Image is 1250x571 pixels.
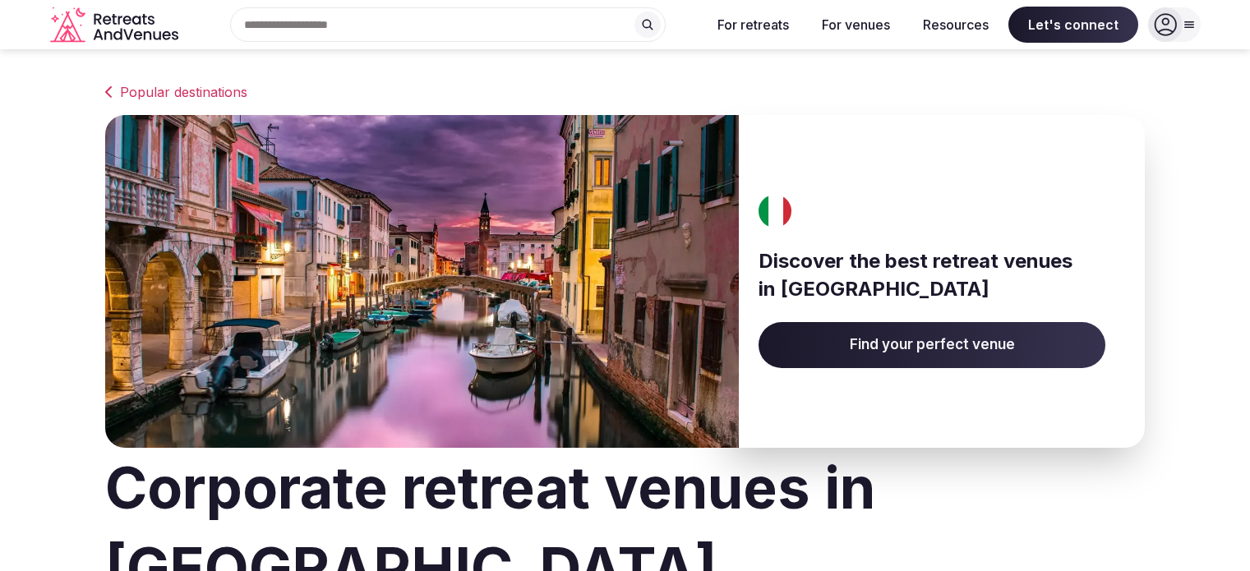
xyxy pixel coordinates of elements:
a: Popular destinations [105,82,1145,102]
button: Resources [910,7,1002,43]
img: Banner image for Italy representative of the country [105,115,739,448]
a: Visit the homepage [50,7,182,44]
button: For retreats [704,7,802,43]
button: For venues [809,7,903,43]
a: Find your perfect venue [759,322,1105,368]
span: Let's connect [1008,7,1138,43]
svg: Retreats and Venues company logo [50,7,182,44]
img: Italy's flag [754,195,798,228]
h3: Discover the best retreat venues in [GEOGRAPHIC_DATA] [759,247,1105,302]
